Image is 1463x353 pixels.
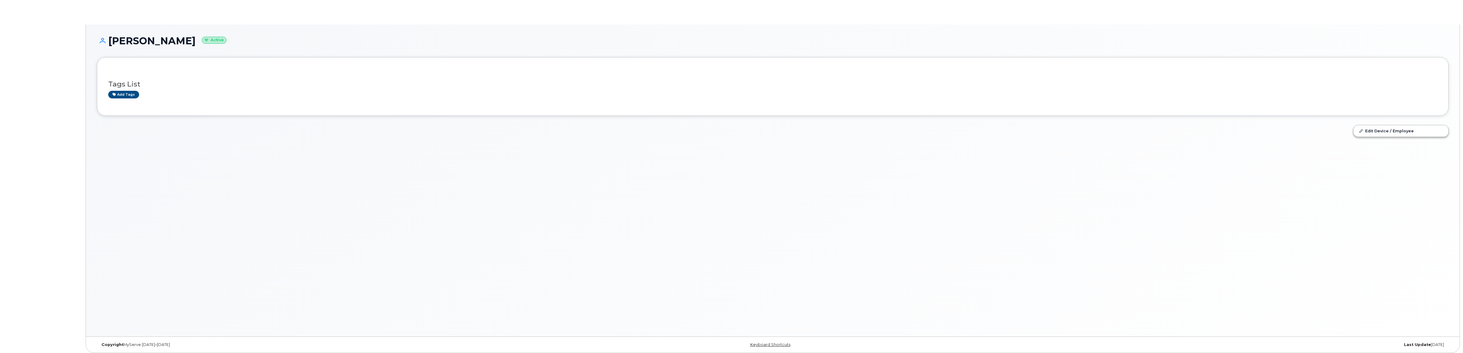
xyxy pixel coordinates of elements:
[97,342,548,347] div: MyServe [DATE]–[DATE]
[1404,342,1431,347] strong: Last Update
[202,37,227,44] small: Active
[97,35,1449,46] h1: [PERSON_NAME]
[750,342,790,347] a: Keyboard Shortcuts
[1354,125,1448,136] a: Edit Device / Employee
[102,342,124,347] strong: Copyright
[108,80,1437,88] h3: Tags List
[998,342,1449,347] div: [DATE]
[108,91,139,98] a: Add tags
